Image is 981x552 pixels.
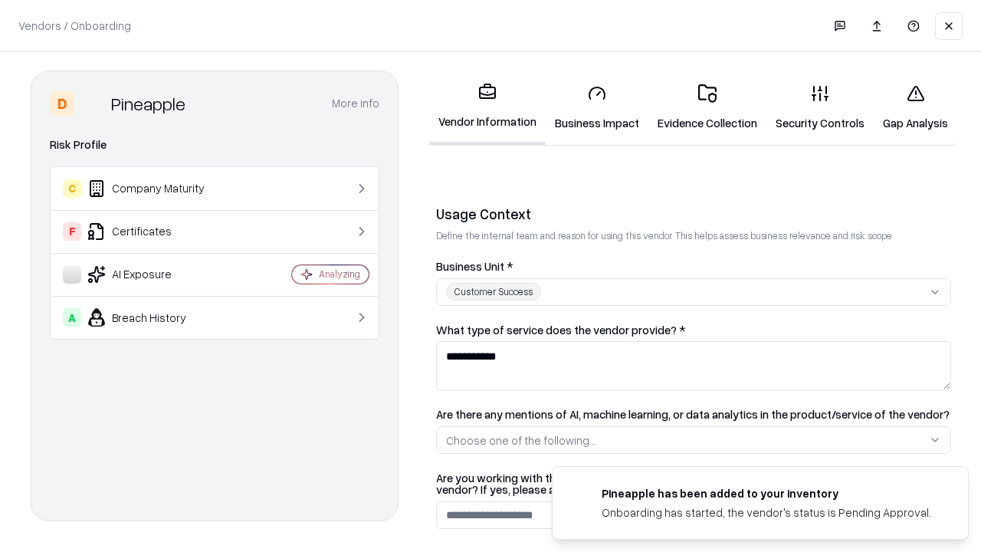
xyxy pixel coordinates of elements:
div: C [63,179,81,198]
button: Choose one of the following... [436,426,951,454]
div: Risk Profile [50,136,379,154]
img: Pineapple [80,91,105,116]
div: Company Maturity [63,179,246,198]
div: A [63,308,81,327]
div: Analyzing [319,268,360,281]
button: Customer Success [436,278,951,306]
label: Are you working with the Bausch and Lomb procurement/legal to get the contract in place with the ... [436,472,951,495]
div: Certificates [63,222,246,241]
a: Security Controls [766,72,874,143]
div: Onboarding has started, the vendor's status is Pending Approval. [602,504,931,521]
p: Define the internal team and reason for using this vendor. This helps assess business relevance a... [436,229,951,242]
button: More info [332,90,379,117]
a: Vendor Information [429,71,546,145]
div: Choose one of the following... [446,432,596,449]
a: Evidence Collection [648,72,766,143]
label: Are there any mentions of AI, machine learning, or data analytics in the product/service of the v... [436,409,951,420]
a: Business Impact [546,72,648,143]
a: Gap Analysis [874,72,957,143]
div: Customer Success [446,283,541,301]
div: Usage Context [436,205,951,223]
div: D [50,91,74,116]
p: Vendors / Onboarding [18,18,131,34]
label: What type of service does the vendor provide? * [436,324,951,336]
img: pineappleenergy.com [571,485,589,504]
div: Pineapple [111,91,185,116]
div: Breach History [63,308,246,327]
div: Pineapple has been added to your inventory [602,485,931,501]
div: AI Exposure [63,265,246,284]
label: Business Unit * [436,261,951,272]
div: F [63,222,81,241]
